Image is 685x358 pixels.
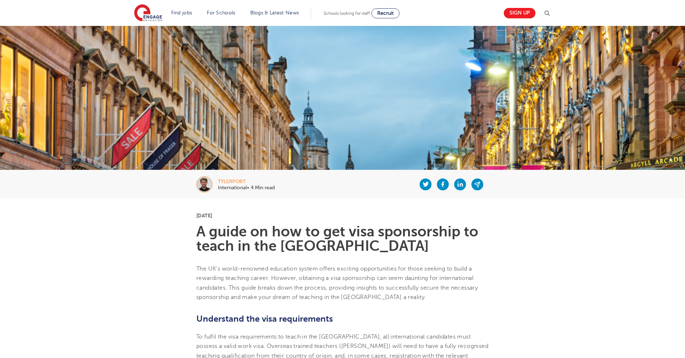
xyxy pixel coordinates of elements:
p: International• 4 Min read [218,185,275,190]
span: Recruit [377,10,394,16]
h1: A guide on how to get visa sponsorship to teach in the [GEOGRAPHIC_DATA] [196,225,489,253]
img: Engage Education [134,4,162,22]
a: Sign up [504,8,535,18]
span: Schools looking for staff [324,11,370,16]
span: The UK’s world-renowned education system offers exciting opportunities for those seeking to build... [196,266,478,300]
a: Blogs & Latest News [250,10,299,15]
span: Understand the visa requirements [196,314,333,324]
a: Find jobs [171,10,192,15]
a: Recruit [371,8,399,18]
p: [DATE] [196,213,489,218]
a: For Schools [207,10,235,15]
div: tylerport [218,179,275,184]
